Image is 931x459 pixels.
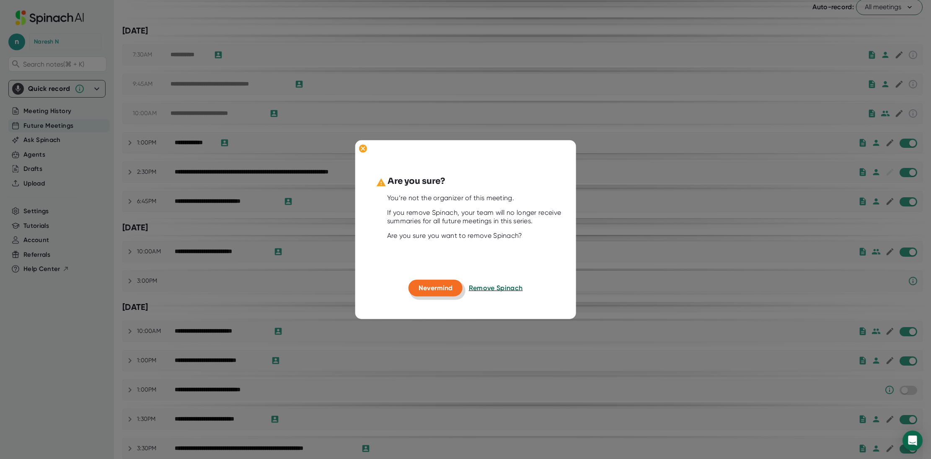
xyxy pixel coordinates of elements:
[387,194,565,202] div: You’re not the organizer of this meeting.
[419,284,453,292] span: Nevermind
[387,209,565,225] div: If you remove Spinach, your team will no longer receive summaries for all future meetings in this...
[469,284,523,292] span: Remove Spinach
[409,280,463,297] button: Nevermind
[469,280,523,297] button: Remove Spinach
[387,232,565,240] div: Are you sure you want to remove Spinach?
[903,431,923,451] div: Open Intercom Messenger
